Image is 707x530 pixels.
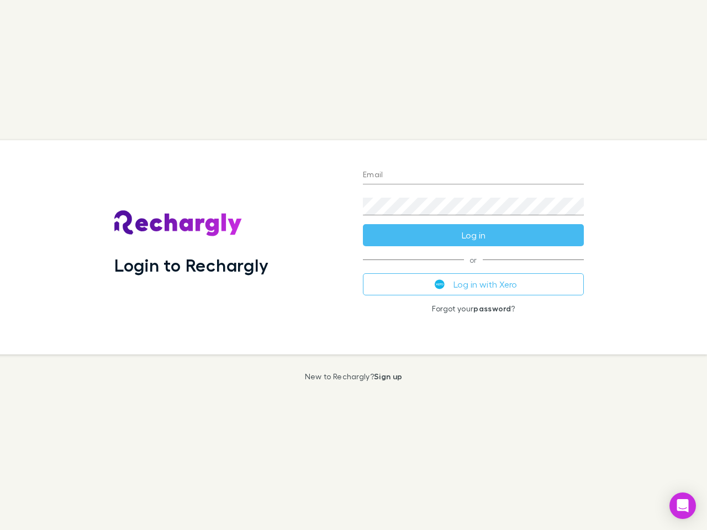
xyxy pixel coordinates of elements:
button: Log in with Xero [363,273,584,295]
div: Open Intercom Messenger [669,492,696,519]
img: Rechargly's Logo [114,210,242,237]
button: Log in [363,224,584,246]
a: password [473,304,511,313]
a: Sign up [374,372,402,381]
span: or [363,259,584,260]
h1: Login to Rechargly [114,255,268,275]
img: Xero's logo [435,279,445,289]
p: New to Rechargly? [305,372,403,381]
p: Forgot your ? [363,304,584,313]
